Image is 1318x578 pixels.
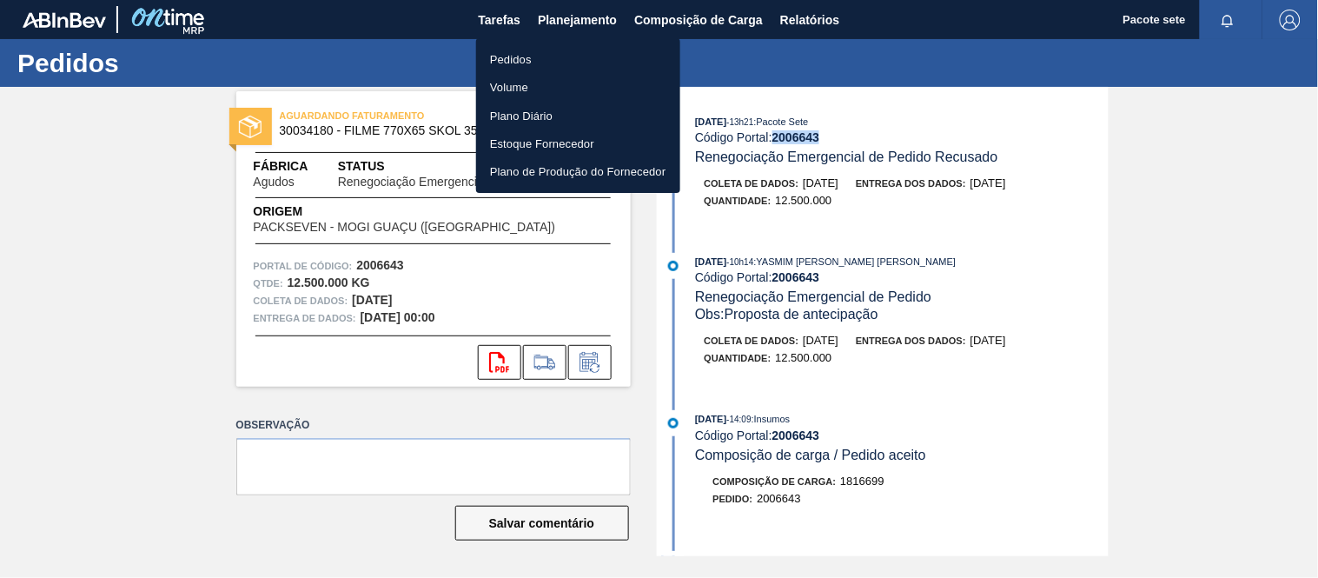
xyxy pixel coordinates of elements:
font: Estoque Fornecedor [490,137,594,150]
font: Plano de Produção do Fornecedor [490,165,666,178]
a: Estoque Fornecedor [476,130,680,157]
a: Plano de Produção do Fornecedor [476,157,680,185]
font: Plano Diário [490,109,553,122]
a: Volume [476,73,680,101]
font: Volume [490,81,528,94]
a: Pedidos [476,45,680,73]
font: Pedidos [490,53,532,66]
a: Plano Diário [476,102,680,130]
